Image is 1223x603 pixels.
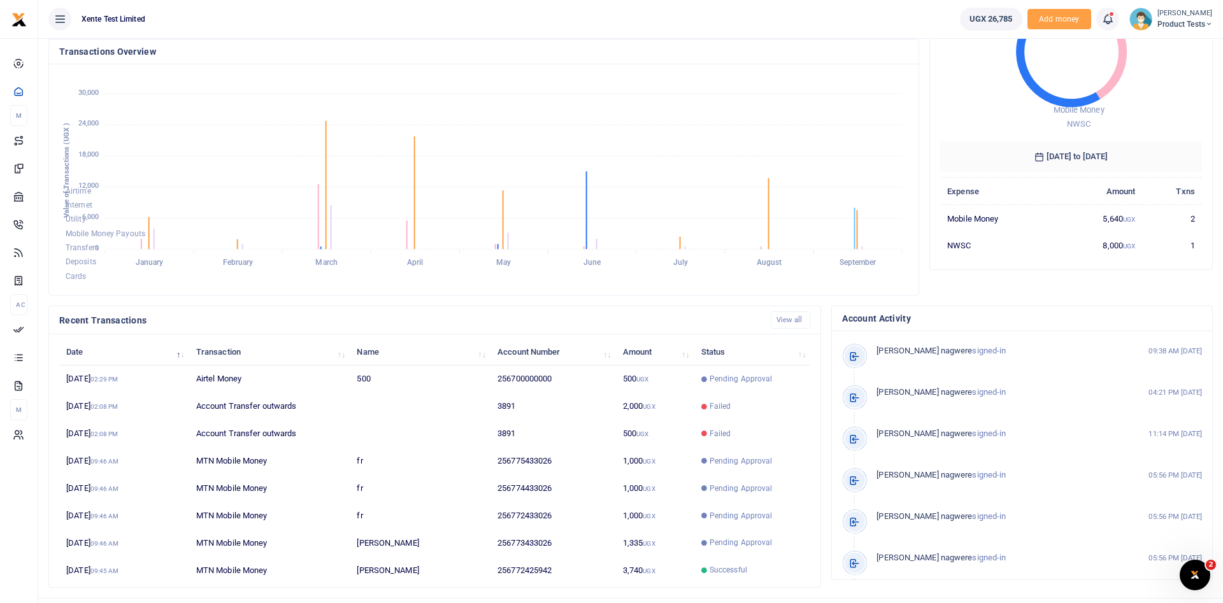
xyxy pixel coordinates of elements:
[90,458,119,465] small: 09:46 AM
[350,529,490,557] td: [PERSON_NAME]
[59,338,189,365] th: Date: activate to sort column descending
[90,567,119,574] small: 09:45 AM
[643,485,655,492] small: UGX
[1148,429,1202,439] small: 11:14 PM [DATE]
[95,244,99,252] tspan: 0
[350,475,490,502] td: fr
[59,365,189,393] td: [DATE]
[490,502,616,530] td: 256772433026
[1157,8,1213,19] small: [PERSON_NAME]
[710,564,747,576] span: Successful
[66,258,96,267] span: Deposits
[710,428,731,439] span: Failed
[1067,119,1091,129] span: NWSC
[1206,560,1216,570] span: 2
[59,313,761,327] h4: Recent Transactions
[490,557,616,583] td: 256772425942
[11,12,27,27] img: logo-small
[189,393,350,420] td: Account Transfer outwards
[1123,216,1135,223] small: UGX
[636,376,648,383] small: UGX
[66,229,145,238] span: Mobile Money Payouts
[876,344,1120,358] p: signed-in
[643,540,655,547] small: UGX
[76,13,150,25] span: Xente Test Limited
[90,376,118,383] small: 02:29 PM
[90,485,119,492] small: 09:46 AM
[1148,387,1202,398] small: 04:21 PM [DATE]
[876,427,1120,441] p: signed-in
[90,403,118,410] small: 02:08 PM
[59,448,189,475] td: [DATE]
[840,259,877,267] tspan: September
[1058,178,1142,205] th: Amount
[876,511,972,521] span: [PERSON_NAME] nagwere
[673,259,688,267] tspan: July
[90,430,118,437] small: 02:08 PM
[1123,243,1135,250] small: UGX
[1129,8,1152,31] img: profile-user
[407,259,424,267] tspan: April
[710,455,773,467] span: Pending Approval
[1129,8,1213,31] a: profile-user [PERSON_NAME] Product Tests
[66,201,92,209] span: Internet
[490,338,616,365] th: Account Number: activate to sort column ascending
[59,45,908,59] h4: Transactions Overview
[1142,178,1202,205] th: Txns
[616,475,694,502] td: 1,000
[90,540,119,547] small: 09:46 AM
[78,89,99,97] tspan: 30,000
[136,259,164,267] tspan: January
[189,475,350,502] td: MTN Mobile Money
[1148,553,1202,564] small: 05:56 PM [DATE]
[757,259,782,267] tspan: August
[1058,205,1142,232] td: 5,640
[710,401,731,412] span: Failed
[10,294,27,315] li: Ac
[940,205,1058,232] td: Mobile Money
[350,338,490,365] th: Name: activate to sort column ascending
[1148,346,1202,357] small: 09:38 AM [DATE]
[940,141,1202,172] h6: [DATE] to [DATE]
[643,567,655,574] small: UGX
[490,420,616,448] td: 3891
[189,448,350,475] td: MTN Mobile Money
[490,448,616,475] td: 256775433026
[59,393,189,420] td: [DATE]
[960,8,1022,31] a: UGX 26,785
[876,551,1120,565] p: signed-in
[66,272,87,281] span: Cards
[643,458,655,465] small: UGX
[350,557,490,583] td: [PERSON_NAME]
[59,475,189,502] td: [DATE]
[66,187,91,195] span: Airtime
[616,338,694,365] th: Amount: activate to sort column ascending
[189,365,350,393] td: Airtel Money
[643,403,655,410] small: UGX
[189,529,350,557] td: MTN Mobile Money
[62,123,71,218] text: Value of Transactions (UGX )
[1027,9,1091,30] span: Add money
[710,373,773,385] span: Pending Approval
[1054,105,1105,115] span: Mobile Money
[876,429,972,438] span: [PERSON_NAME] nagwere
[876,510,1120,523] p: signed-in
[189,502,350,530] td: MTN Mobile Money
[643,513,655,520] small: UGX
[771,311,811,329] a: View all
[189,338,350,365] th: Transaction: activate to sort column ascending
[496,259,511,267] tspan: May
[876,387,972,397] span: [PERSON_NAME] nagwere
[350,365,490,393] td: 500
[1027,13,1091,23] a: Add money
[90,513,119,520] small: 09:46 AM
[969,13,1013,25] span: UGX 26,785
[710,510,773,521] span: Pending Approval
[940,232,1058,259] td: NWSC
[315,259,338,267] tspan: March
[59,420,189,448] td: [DATE]
[940,178,1058,205] th: Expense
[350,502,490,530] td: fr
[876,470,972,479] span: [PERSON_NAME] nagwere
[11,14,27,24] a: logo-small logo-large logo-large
